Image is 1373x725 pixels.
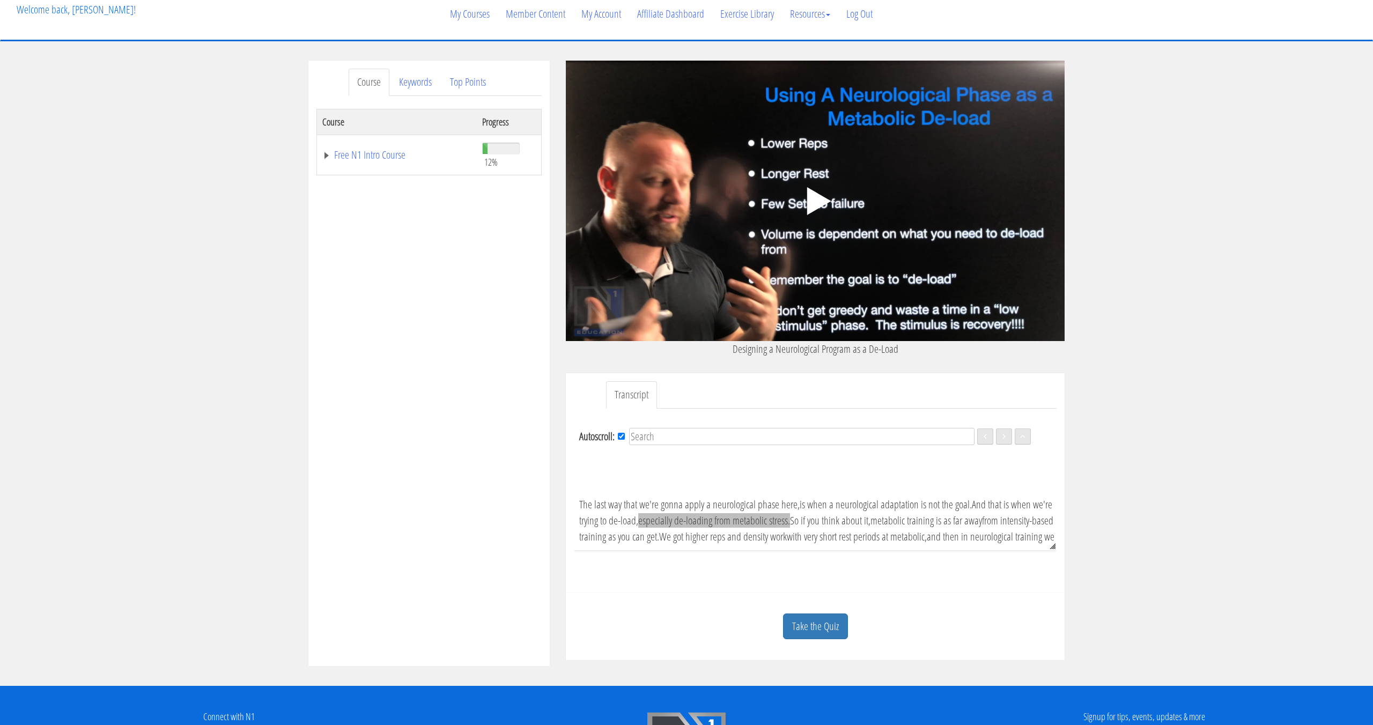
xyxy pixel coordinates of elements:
a: Transcript [606,381,657,409]
span: metabolic training is as far away [870,513,982,528]
span: And that is when we're trying to de-load, [579,497,1052,528]
a: Course [349,69,389,96]
a: Take the Quiz [783,613,848,640]
p: Designing a Neurological Program as a De-Load [566,341,1065,357]
a: Keywords [390,69,440,96]
v: The last way that we're gonna apply [579,497,704,512]
input: Search [629,428,975,445]
a: Top Points [441,69,494,96]
a: Free N1 Intro Course [322,150,471,160]
span: with very short rest periods at metabolic, [787,529,927,544]
span: a neurological phase here, [706,497,800,512]
span: especially de-loading from metabolic stress. [638,513,790,528]
span: from intensity-based training as you can get. [579,513,1053,544]
span: 12% [484,156,498,168]
span: We got higher reps and density work [659,529,787,544]
h4: Connect with N1 [8,712,449,722]
th: Progress [477,109,541,135]
th: Course [317,109,477,135]
span: is when a neurological adaptation is not the goal. [800,497,972,512]
span: So if you think about it, [790,513,870,528]
h4: Signup for tips, events, updates & more [924,712,1365,722]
